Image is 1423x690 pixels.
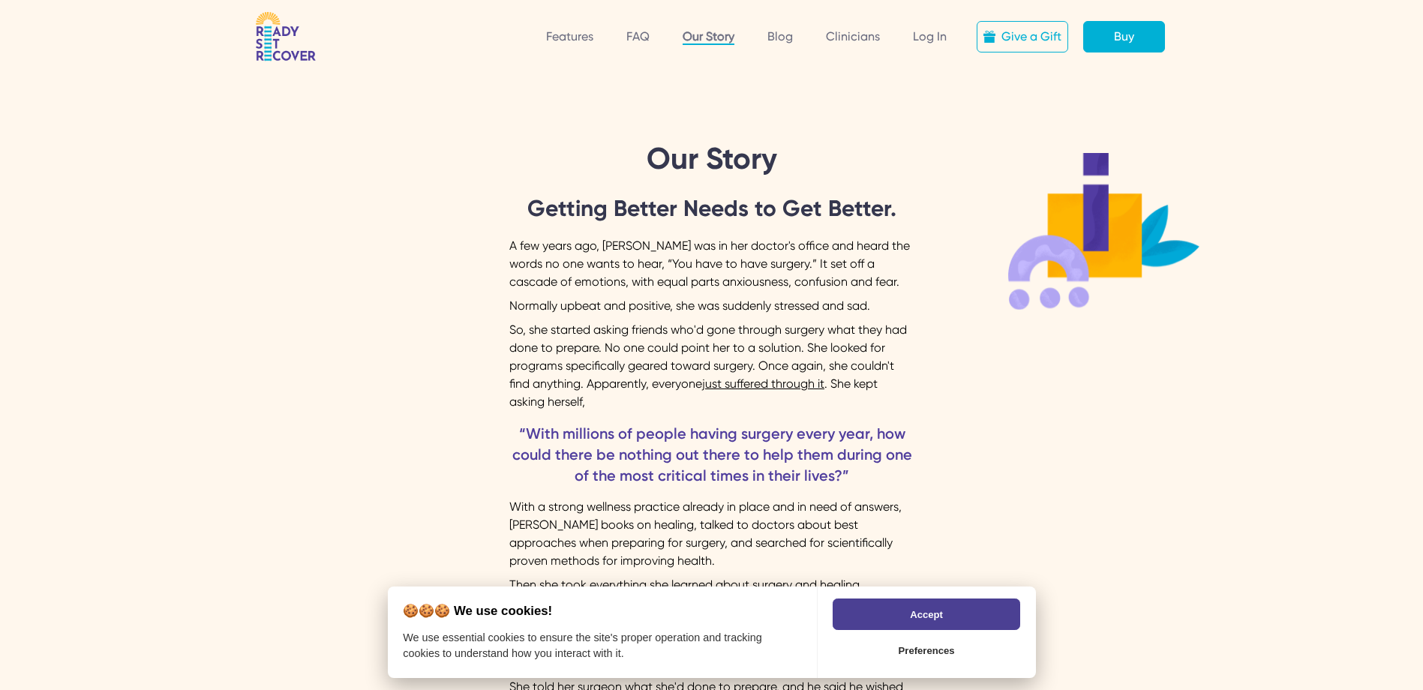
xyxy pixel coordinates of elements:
[388,586,1036,678] div: CookieChimp
[913,29,947,43] a: Log In
[509,376,878,409] div: . She kept asking herself,
[403,631,761,660] div: We use essential cookies to ensure the site's proper operation and tracking cookies to understand...
[509,498,914,570] div: With a strong wellness practice already in place and in need of answers, [PERSON_NAME] books on h...
[647,144,777,174] h1: Our Story
[509,297,914,315] div: Normally upbeat and positive, she was suddenly stressed and sad.
[388,604,817,618] h2: 🍪🍪🍪 We use cookies!
[626,29,650,43] a: FAQ
[12,195,1411,222] div: Getting Better Needs to Get Better.
[683,29,734,45] a: Our Story
[1083,21,1165,52] a: Buy
[767,29,793,43] a: Blog
[1007,153,1199,310] img: Illustration 2
[977,21,1068,52] a: Give a Gift
[833,634,1019,666] button: Preferences
[833,598,1019,630] button: Accept
[256,12,316,61] img: RSR
[509,576,914,630] div: Then she took everything she learned about surgery and healing, combined it with elements of well...
[509,423,914,486] div: “With millions of people having surgery every year, how could there be nothing out there to help ...
[509,321,914,411] div: So, she started asking friends who'd gone through surgery what they had done to prepare. No one c...
[546,29,593,43] a: Features
[1114,28,1134,46] div: Buy
[826,29,880,43] a: Clinicians
[702,376,824,391] div: just suffered through it
[1001,28,1061,46] div: Give a Gift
